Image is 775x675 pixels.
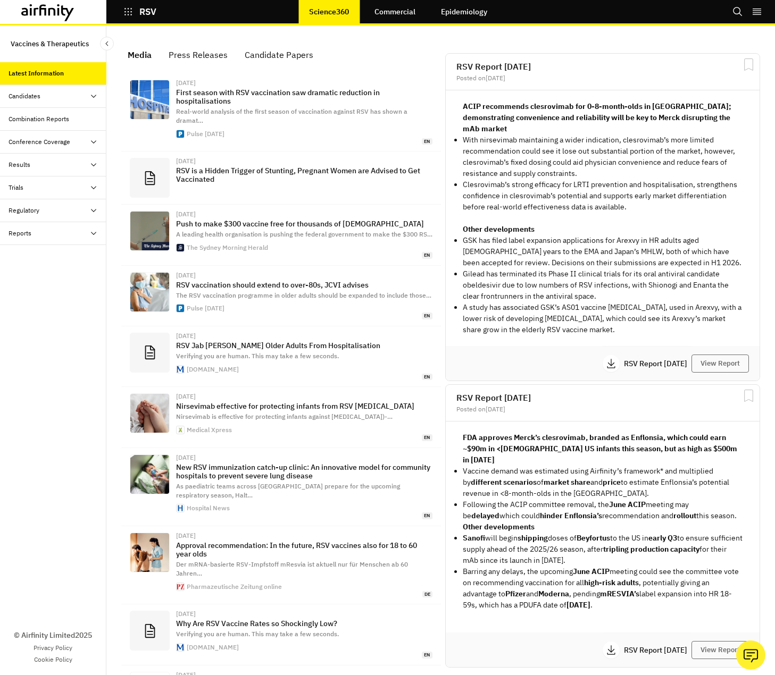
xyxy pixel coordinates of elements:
[422,512,432,519] span: en
[456,393,749,402] h2: RSV Report [DATE]
[463,102,731,133] strong: ACIP recommends clesrovimab for 0-8-month-olds in [GEOGRAPHIC_DATA]; demonstrating convenience an...
[691,355,749,373] button: View Report
[100,37,114,50] button: Close Sidebar
[176,393,432,400] div: [DATE]
[176,454,432,461] div: [DATE]
[463,533,485,543] strong: Sanofi
[176,272,432,279] div: [DATE]
[176,482,400,499] span: As paediatric teams across [GEOGRAPHIC_DATA] prepare for the upcoming respiratory season, Halt …
[121,326,441,387] a: [DATE]RSV Jab [PERSON_NAME] Older Adults From HospitalisationVerifying you are human. This may ta...
[130,394,169,433] img: nirsevimab-effective-f.jpg
[9,229,31,238] div: Reports
[34,643,72,653] a: Privacy Policy
[176,88,432,105] p: First season with RSV vaccination saw dramatic reduction in hospitalisations
[169,47,228,63] div: Press Releases
[9,137,70,147] div: Conference Coverage
[176,412,393,420] span: Nirsevimab is effective for protecting infants against [MEDICAL_DATA])- …
[177,504,184,512] img: cropped-H-Logo-270x270.png
[463,224,535,234] strong: Other developments
[176,166,432,183] p: RSV is a Hidden Trigger of Stunting, Pregnant Women are Advised to Get Vaccinated
[736,640,765,670] button: Ask our analysts
[9,91,40,101] div: Candidates
[463,466,743,499] li: Vaccine demand was estimated using Airfinity’s framework* and multiplied by of and to estimate En...
[742,58,755,71] svg: Bookmark Report
[176,80,432,86] div: [DATE]
[14,630,92,641] p: © Airfinity Limited 2025
[422,652,432,659] span: en
[603,477,621,487] strong: price
[600,589,639,598] strong: mRESVIA’s
[463,134,743,179] p: With nirsevimab maintaining a wider indication, clesrovimab’s more limited recommendation could s...
[463,566,743,622] li: Barring any delays, the upcoming meeting could see the committee vote on recommending vaccination...
[584,578,639,587] strong: high-risk adults
[176,611,432,617] div: [DATE]
[463,499,743,521] li: Following the ACIP committee removal, the meeting may be which could recommendation and this season.
[121,448,441,526] a: [DATE]New RSV immunization catch-up clinic: An innovative model for community hospitals to preven...
[245,47,313,63] div: Candidate Papers
[573,567,610,576] strong: June ACIP
[123,3,156,21] button: RSV
[177,244,184,251] img: smh.ico
[176,560,408,577] span: Der mRNA-basierte RSV-Impfstoff mResvia ist aktuell nur für Menschen ab 60 Jahren …
[422,138,432,145] span: en
[128,47,152,63] div: Media
[176,341,432,350] p: RSV Jab [PERSON_NAME] Older Adults From Hospitalisation
[187,427,232,433] div: Medical Xpress
[176,463,432,480] p: New RSV immunization catch-up clinic: An innovative model for community hospitals to prevent seve...
[130,455,169,494] img: shutterstock_2488815873.jpg
[176,630,339,638] span: Verifying you are human. This may take a few seconds.
[422,313,432,319] span: en
[673,511,696,520] strong: rollout
[34,655,72,664] a: Cookie Policy
[422,591,432,598] span: de
[177,644,184,651] img: faviconV2
[463,235,743,268] p: GSK has filed label expansion applications for Arexvy in HR adults aged [DEMOGRAPHIC_DATA] years ...
[176,333,432,339] div: [DATE]
[176,402,432,410] p: Nirsevimab effective for protecting infants from RSV [MEDICAL_DATA]
[130,212,169,250] img: c3065dcae6128d06edaa8dd9314625ad471cb6cb
[187,244,268,251] div: The Sydney Morning Herald
[309,7,349,16] p: Science360
[540,511,602,520] strong: hinder Enflonsia’s
[463,522,535,531] strong: Other developments
[463,533,743,566] li: will begin doses of to the US in to ensure sufficient supply ahead of the 2025/26 season, after f...
[566,600,590,610] strong: [DATE]
[176,211,432,217] div: [DATE]
[187,131,224,137] div: Pulse [DATE]
[463,433,737,465] strong: FDA approves Merck’s clesrovimab, branded as Enflonsia, which could earn ~$90m in <[DEMOGRAPHIC_D...
[176,220,432,228] p: Push to make $300 vaccine free for thousands of [DEMOGRAPHIC_DATA]
[187,305,224,311] div: Pulse [DATE]
[187,366,239,373] div: [DOMAIN_NAME]
[609,500,646,509] strong: June ACIP
[176,533,432,539] div: [DATE]
[577,533,610,543] strong: Beyfortus
[538,589,569,598] strong: Moderna
[176,352,339,360] span: Verifying you are human. This may take a few seconds.
[121,387,441,448] a: [DATE]Nirsevimab effective for protecting infants from RSV [MEDICAL_DATA]Nirsevimab is effective ...
[471,511,499,520] strong: delayed
[177,426,184,434] img: web-app-manifest-512x512.png
[176,619,432,628] p: Why Are RSV Vaccine Rates so Shockingly Low?
[422,374,432,381] span: en
[732,3,743,21] button: Search
[177,130,184,138] img: cropped-PULSE-app-icon_512x512px-180x180.jpg
[9,160,30,170] div: Results
[9,206,39,215] div: Regulatory
[648,533,677,543] strong: early Q3
[187,505,230,511] div: Hospital News
[121,604,441,665] a: [DATE]Why Are RSV Vaccine Rates so Shockingly Low?Verifying you are human. This may take a few se...
[176,541,432,558] p: Approval recommendation: In the future, RSV vaccines also for 18 to 60 year olds
[603,544,699,554] strong: tripling production capacity
[422,434,432,441] span: en
[544,477,590,487] strong: market share
[471,477,537,487] strong: different scenarios
[130,533,169,572] img: csm_56685_fc8b4ca8d6.jpg
[9,69,64,78] div: Latest Information
[176,107,407,124] span: Real-world analysis of the first season of vaccination against RSV has shown a dramat …
[691,641,749,659] button: View Report
[176,230,432,238] span: A leading health organisation is pushing the federal government to make the $300 RS …
[11,34,89,54] p: Vaccines & Therapeutics
[187,584,282,590] div: Pharmazeutische Zeitung online
[130,273,169,311] img: PCNs-should-prioritise-vaccination-of-care-home-residents.jpg
[177,366,184,373] img: faviconV2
